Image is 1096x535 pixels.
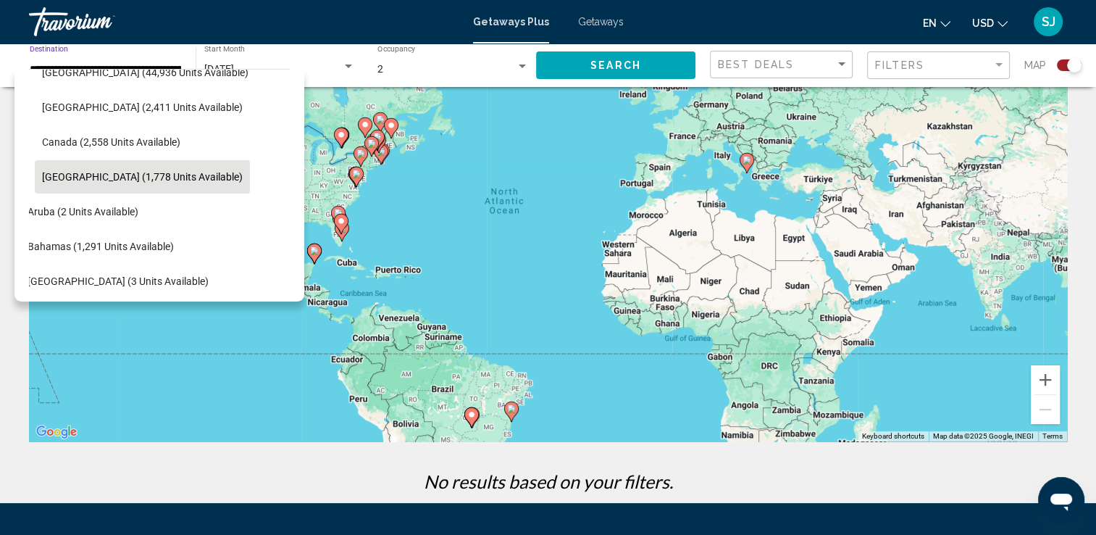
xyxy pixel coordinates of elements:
[20,265,216,298] button: [GEOGRAPHIC_DATA] (3 units available)
[972,17,994,29] span: USD
[972,12,1008,33] button: Change currency
[933,432,1034,440] span: Map data ©2025 Google, INEGI
[875,59,924,71] span: Filters
[1038,477,1084,523] iframe: Button to launch messaging window
[867,51,1010,80] button: Filter
[28,241,174,252] span: Bahamas (1,291 units available)
[42,67,248,78] span: [GEOGRAPHIC_DATA] (44,936 units available)
[33,423,80,441] a: Open this area in Google Maps (opens a new window)
[28,275,209,287] span: [GEOGRAPHIC_DATA] (3 units available)
[473,16,549,28] a: Getaways Plus
[33,423,80,441] img: Google
[20,230,181,263] button: Bahamas (1,291 units available)
[35,160,250,194] button: [GEOGRAPHIC_DATA] (1,778 units available)
[923,12,950,33] button: Change language
[1042,432,1063,440] a: Terms
[1029,7,1067,37] button: User Menu
[20,195,146,228] button: Aruba (2 units available)
[578,16,624,28] a: Getaways
[35,91,250,124] button: [GEOGRAPHIC_DATA] (2,411 units available)
[923,17,937,29] span: en
[1031,395,1060,424] button: Zoom out
[29,7,459,36] a: Travorium
[377,63,383,75] span: 2
[718,59,794,70] span: Best Deals
[590,60,641,72] span: Search
[35,125,188,159] button: Canada (2,558 units available)
[22,470,1074,492] p: No results based on your filters.
[536,51,695,78] button: Search
[862,431,924,441] button: Keyboard shortcuts
[28,206,138,217] span: Aruba (2 units available)
[1042,14,1055,29] span: SJ
[1024,55,1046,75] span: Map
[42,171,243,183] span: [GEOGRAPHIC_DATA] (1,778 units available)
[35,56,256,89] button: [GEOGRAPHIC_DATA] (44,936 units available)
[1031,365,1060,394] button: Zoom in
[718,59,848,71] mat-select: Sort by
[42,101,243,113] span: [GEOGRAPHIC_DATA] (2,411 units available)
[42,136,180,148] span: Canada (2,558 units available)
